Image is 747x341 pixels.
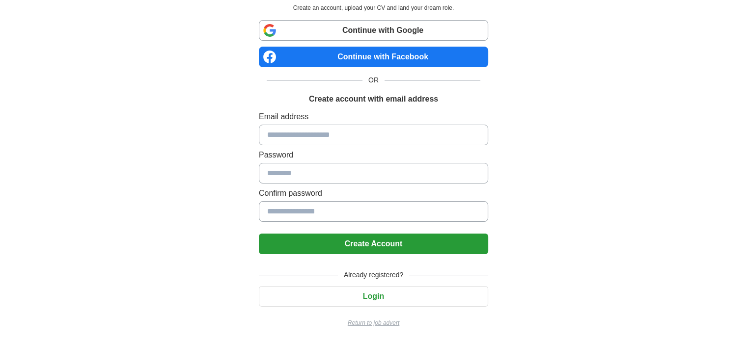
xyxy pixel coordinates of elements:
[362,75,385,85] span: OR
[338,270,409,280] span: Already registered?
[259,47,488,67] a: Continue with Facebook
[259,149,488,161] label: Password
[259,20,488,41] a: Continue with Google
[309,93,438,105] h1: Create account with email address
[259,234,488,254] button: Create Account
[259,187,488,199] label: Confirm password
[261,3,486,12] p: Create an account, upload your CV and land your dream role.
[259,318,488,327] a: Return to job advert
[259,111,488,123] label: Email address
[259,292,488,300] a: Login
[259,286,488,307] button: Login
